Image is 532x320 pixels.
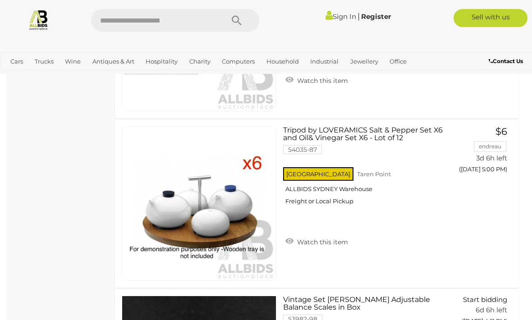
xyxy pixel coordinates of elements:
span: $6 [495,126,507,137]
a: Hospitality [142,54,181,69]
a: Contact Us [489,56,525,66]
a: Household [263,54,303,69]
b: Contact Us [489,58,523,64]
a: Industrial [307,54,342,69]
img: Allbids.com.au [28,9,49,30]
a: Watch this item [283,73,350,87]
a: [GEOGRAPHIC_DATA] [37,69,108,84]
button: Search [214,9,259,32]
a: Computers [218,54,258,69]
a: Watch this item [283,234,350,248]
a: Sell with us [454,9,527,27]
span: Watch this item [295,238,348,246]
a: $6 endreau 3d 6h left ([DATE] 5:00 PM) [458,126,509,178]
a: Wine [61,54,84,69]
a: Cars [7,54,27,69]
a: Jewellery [347,54,382,69]
a: Office [386,54,410,69]
a: Sign In [326,12,356,21]
img: 54035-87i.jpeg [122,127,276,280]
span: Start bidding [463,295,507,304]
a: Trucks [31,54,57,69]
a: Register [361,12,391,21]
span: Watch this item [295,77,348,85]
a: Tripod by LOVERAMICS Salt & Pepper Set X6 and Oil& Vinegar Set X6 - Lot of 12 54035-87 [GEOGRAPHI... [290,126,445,212]
a: Sports [7,69,32,84]
a: Antiques & Art [89,54,138,69]
a: Charity [186,54,214,69]
span: | [358,11,360,21]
